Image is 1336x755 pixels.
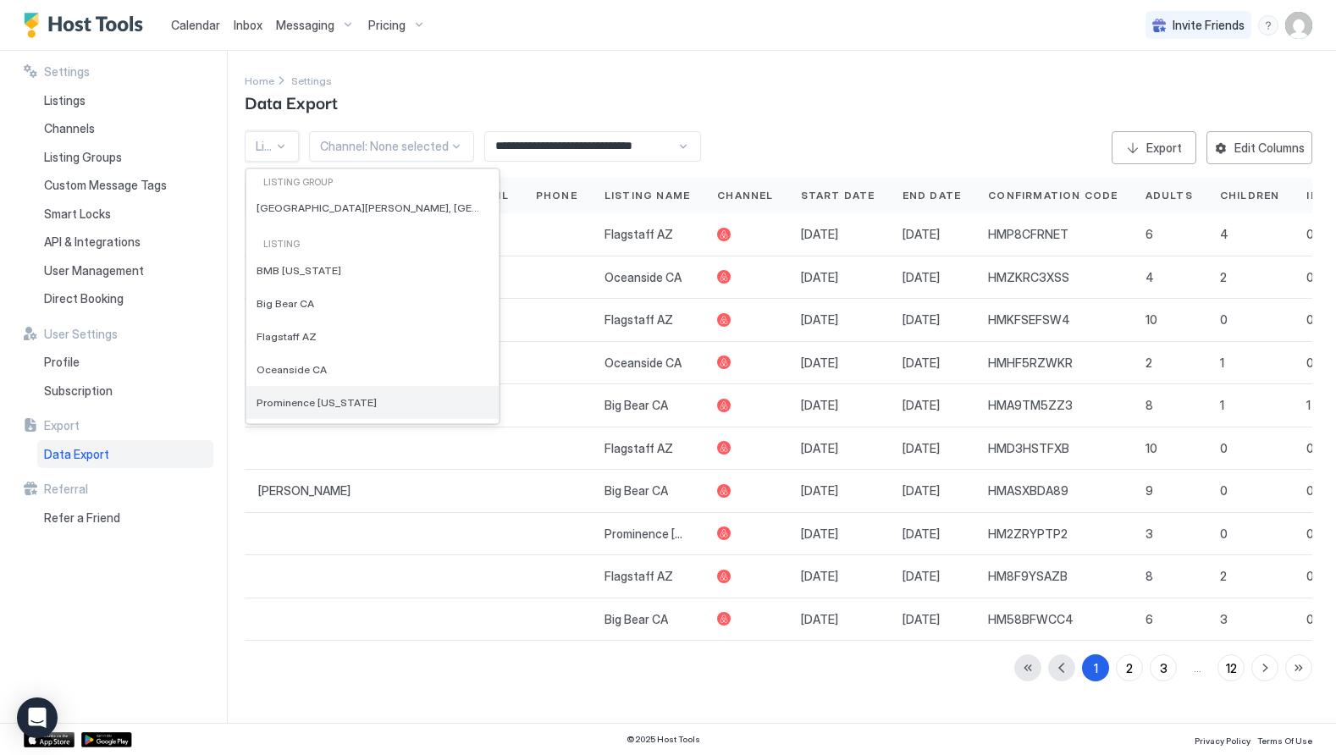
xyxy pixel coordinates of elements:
div: 1 [1094,659,1098,677]
a: Refer a Friend [37,504,213,532]
span: [DATE] [903,612,940,627]
span: 2 [1146,355,1152,371]
span: [DATE] [801,270,838,285]
span: [DATE] [903,355,940,371]
span: 6 [1146,612,1153,627]
span: Adults [1146,188,1193,203]
span: User Settings [44,327,118,342]
span: HM2ZRYPTP2 [988,526,1068,542]
span: HMHF5RZWKR [988,355,1073,371]
span: Terms Of Use [1257,736,1312,746]
span: Children [1220,188,1280,203]
span: 4 [1146,270,1154,285]
span: HMP8CFRNET [988,227,1068,242]
span: Flagstaff AZ [605,441,673,456]
span: Referral [44,482,88,497]
button: 2 [1116,654,1143,681]
span: [DATE] [903,526,940,542]
span: Refer a Friend [44,510,120,526]
span: Settings [291,74,332,87]
span: [DATE] [801,398,838,413]
span: [DATE] [801,441,838,456]
span: Profile [44,355,80,370]
span: [DATE] [903,441,940,456]
a: Inbox [234,16,262,34]
span: 0 [1306,569,1314,584]
span: Prominence [US_STATE] [605,526,690,542]
a: Channels [37,114,213,143]
a: Google Play Store [81,732,132,747]
span: Calendar [171,18,220,32]
span: Smart Locks [44,207,111,222]
input: Input Field [485,132,676,161]
a: Profile [37,348,213,377]
span: Listing Name [605,188,690,203]
div: 3 [1160,659,1168,677]
span: Home [245,74,274,87]
button: Edit Columns [1206,131,1312,164]
div: 2 [1126,659,1133,677]
a: Direct Booking [37,284,213,313]
span: © 2025 Host Tools [627,734,700,745]
span: 0 [1306,227,1314,242]
span: Big Bear CA [257,297,314,310]
span: Export [44,418,80,433]
div: Export [1146,139,1182,157]
span: Confirmation Code [988,188,1118,203]
span: Big Bear CA [605,612,668,627]
a: Listings [37,86,213,115]
span: Inbox [234,18,262,32]
button: Export [1112,131,1196,164]
span: 3 [1220,612,1228,627]
a: User Management [37,256,213,285]
span: HMD3HSTFXB [988,441,1069,456]
span: Flagstaff AZ [257,330,317,343]
div: Host Tools Logo [24,13,151,38]
span: [DATE] [801,355,838,371]
span: 8 [1146,398,1153,413]
span: Big Bear CA [605,483,668,499]
span: HM8F9YSAZB [988,569,1068,584]
a: API & Integrations [37,228,213,256]
span: ... [1184,662,1211,675]
span: 3 [1146,526,1153,542]
span: Oceanside CA [257,363,327,376]
span: 9 [1146,483,1153,499]
a: App Store [24,732,75,747]
span: 0 [1220,312,1228,328]
span: Listings [44,93,86,108]
span: 0 [1306,526,1314,542]
div: 12 [1226,659,1237,677]
a: Smart Locks [37,200,213,229]
span: HMA9TM5ZZ3 [988,398,1073,413]
span: Pricing [368,18,406,33]
span: Messaging [276,18,334,33]
span: [DATE] [903,227,940,242]
span: 6 [1146,227,1153,242]
span: 0 [1306,312,1314,328]
div: User profile [1285,12,1312,39]
div: Edit Columns [1234,139,1305,157]
span: [DATE] [903,483,940,499]
a: Listing Groups [37,143,213,172]
span: User Management [44,263,144,278]
span: Data Export [44,447,109,462]
span: Listing Groups [44,150,122,165]
a: Home [245,71,274,89]
div: menu [1258,15,1278,36]
span: API & Integrations [44,234,141,250]
span: 10 [1146,441,1157,456]
a: Terms Of Use [1257,730,1312,748]
span: HMASXBDA89 [988,483,1068,499]
span: Invite Friends [1173,18,1245,33]
span: 0 [1306,270,1314,285]
div: Breadcrumb [245,71,274,89]
span: 2 [1220,569,1227,584]
a: Subscription [37,377,213,405]
span: [DATE] [903,569,940,584]
span: 1 [1220,355,1224,371]
div: Listing [253,238,492,251]
span: 2 [1220,270,1227,285]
